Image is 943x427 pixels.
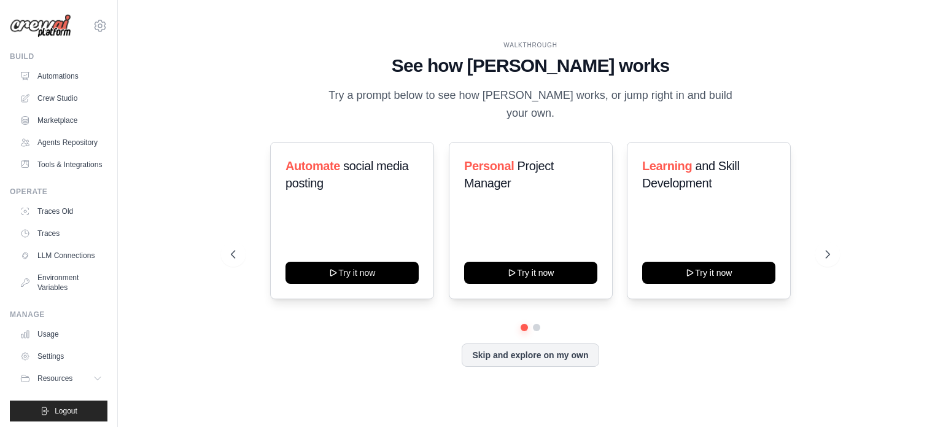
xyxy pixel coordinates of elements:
[10,52,107,61] div: Build
[15,369,107,388] button: Resources
[464,159,514,173] span: Personal
[231,55,830,77] h1: See how [PERSON_NAME] works
[462,343,599,367] button: Skip and explore on my own
[15,224,107,243] a: Traces
[15,347,107,366] a: Settings
[15,155,107,174] a: Tools & Integrations
[15,133,107,152] a: Agents Repository
[15,202,107,221] a: Traces Old
[15,111,107,130] a: Marketplace
[10,401,107,421] button: Logout
[15,268,107,297] a: Environment Variables
[55,406,77,416] span: Logout
[642,159,692,173] span: Learning
[285,159,340,173] span: Automate
[15,324,107,344] a: Usage
[15,88,107,108] a: Crew Studio
[231,41,830,50] div: WALKTHROUGH
[464,262,597,284] button: Try it now
[10,14,71,38] img: Logo
[642,262,775,284] button: Try it now
[37,374,72,383] span: Resources
[285,262,419,284] button: Try it now
[10,310,107,319] div: Manage
[10,187,107,197] div: Operate
[464,159,554,190] span: Project Manager
[285,159,409,190] span: social media posting
[15,246,107,265] a: LLM Connections
[324,87,737,123] p: Try a prompt below to see how [PERSON_NAME] works, or jump right in and build your own.
[15,66,107,86] a: Automations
